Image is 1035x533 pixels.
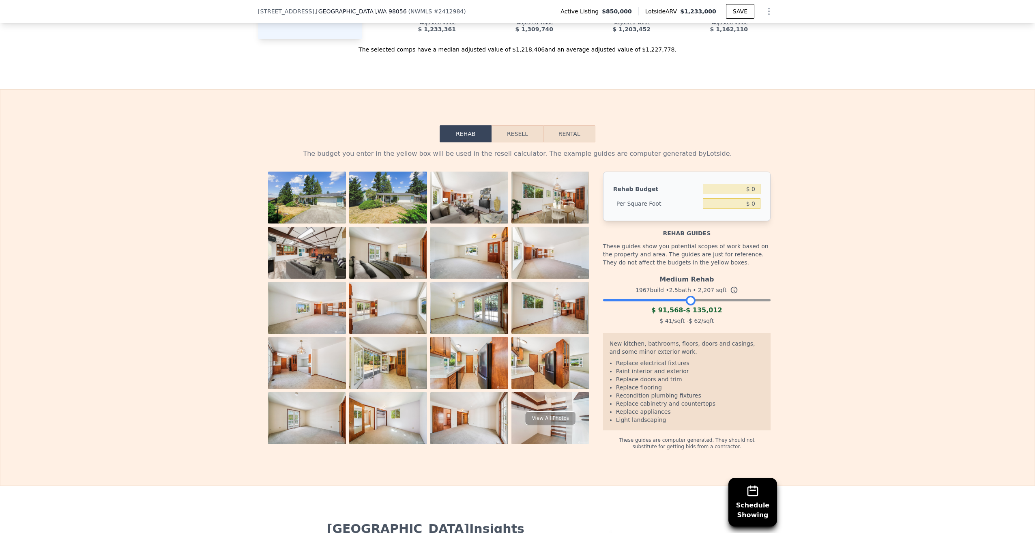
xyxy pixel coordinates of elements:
[430,392,508,444] img: Property Photo 19
[602,7,632,15] span: $850,000
[349,282,427,334] img: Property Photo 10
[434,8,464,15] span: # 2412984
[603,305,771,315] div: -
[616,391,764,400] li: Recondition plumbing fixtures
[761,3,777,19] button: Show Options
[616,359,764,367] li: Replace electrical fixtures
[349,337,427,389] img: Property Photo 14
[728,478,777,527] button: ScheduleShowing
[418,26,456,32] span: $ 1,233,361
[430,337,508,389] img: Property Photo 15
[430,227,508,279] img: Property Photo 7
[616,416,764,424] li: Light landscaping
[603,430,771,450] div: These guides are computer generated. They should not substitute for getting bids from a contractor.
[511,337,589,389] img: Property Photo 16
[440,125,492,142] button: Rehab
[616,400,764,408] li: Replace cabinetry and countertops
[613,182,700,196] div: Rehab Budget
[686,306,722,314] span: $ 135,012
[264,149,771,159] div: The budget you enter in the yellow box will be used in the resell calculator. The example guides ...
[560,7,602,15] span: Active Listing
[268,227,346,279] img: Property Photo 5
[430,172,508,224] img: Property Photo 3
[258,7,314,15] span: [STREET_ADDRESS]
[616,408,764,416] li: Replace appliances
[726,4,754,19] button: SAVE
[613,196,700,211] div: Per Square Foot
[258,39,777,54] div: The selected comps have a median adjusted value of $1,218,406 and an average adjusted value of $1...
[689,318,701,324] span: $ 62
[603,315,771,327] div: /sqft - /sqft
[710,26,748,32] span: $ 1,162,110
[659,318,672,324] span: $ 41
[603,221,771,237] div: Rehab guides
[511,172,589,224] img: Property Photo 4
[610,340,764,359] div: New kitchen, bathrooms, floors, doors and casings, and some minor exterior work.
[698,287,714,293] span: 2,207
[680,8,716,15] span: $1,233,000
[314,7,407,15] span: , [GEOGRAPHIC_DATA]
[511,227,589,279] img: Property Photo 8
[408,7,466,15] div: ( )
[603,271,771,284] div: Medium Rehab
[525,411,576,425] div: View All Photos
[349,227,427,279] img: Property Photo 6
[349,392,427,444] img: Property Photo 18
[410,8,432,15] span: NWMLS
[268,282,346,334] img: Property Photo 9
[511,282,589,334] img: Property Photo 12
[492,125,543,142] button: Resell
[616,383,764,391] li: Replace flooring
[543,125,595,142] button: Rental
[268,172,346,224] img: Property Photo 1
[376,8,406,15] span: , WA 98056
[515,26,553,32] span: $ 1,309,740
[349,172,427,224] img: Property Photo 2
[603,237,771,271] div: These guides show you potential scopes of work based on the property and area. The guides are jus...
[616,375,764,383] li: Replace doors and trim
[268,337,346,389] img: Property Photo 13
[651,306,683,314] span: $ 91,568
[613,26,651,32] span: $ 1,203,452
[616,367,764,375] li: Paint interior and exterior
[511,392,589,444] img: Property Photo 20
[645,7,680,15] span: Lotside ARV
[268,392,346,444] img: Property Photo 17
[603,284,771,296] div: 1967 build • 2.5 bath • sqft
[430,282,508,334] img: Property Photo 11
